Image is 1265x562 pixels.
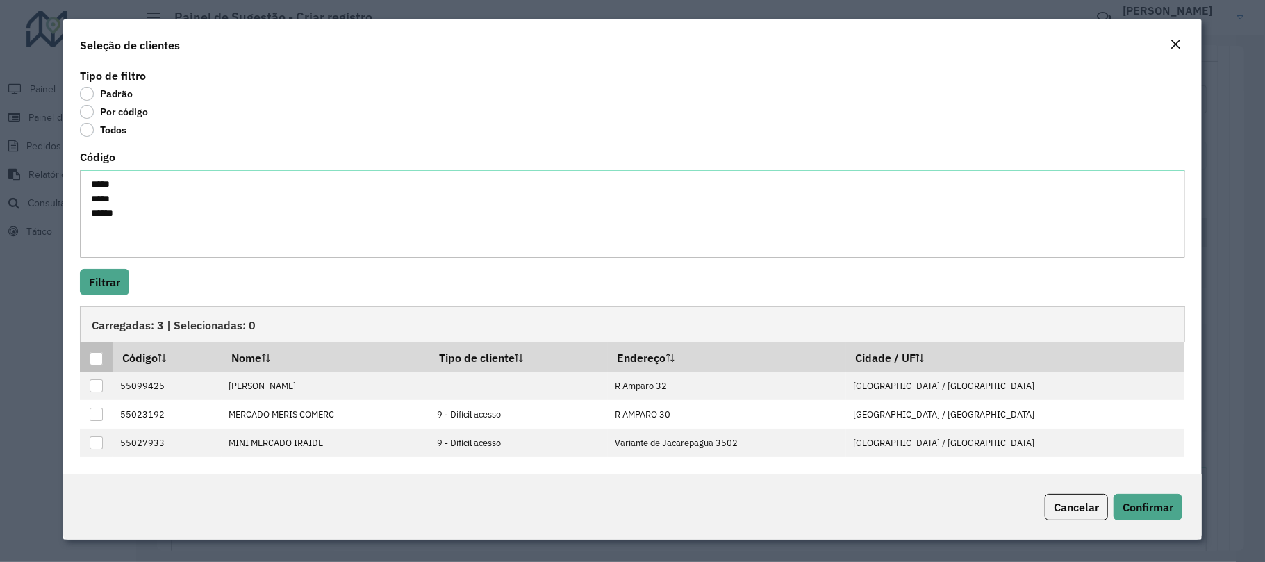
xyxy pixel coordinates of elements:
button: Cancelar [1045,494,1108,520]
td: MERCADO MERIS COMERC [222,400,429,429]
label: Tipo de filtro [80,67,146,84]
td: R Amparo 32 [608,372,846,401]
span: Cancelar [1054,500,1099,514]
td: 55023192 [113,400,221,429]
em: Fechar [1170,39,1181,50]
span: Confirmar [1123,500,1173,514]
label: Todos [80,123,126,137]
label: Por código [80,105,148,119]
td: R AMPARO 30 [608,400,846,429]
td: [GEOGRAPHIC_DATA] / [GEOGRAPHIC_DATA] [846,400,1185,429]
td: 55027933 [113,429,221,457]
td: [PERSON_NAME] [222,372,429,401]
label: Padrão [80,87,133,101]
td: 9 - Difícil acesso [429,429,608,457]
div: Carregadas: 3 | Selecionadas: 0 [80,306,1185,342]
th: Cidade / UF [846,342,1185,372]
td: [GEOGRAPHIC_DATA] / [GEOGRAPHIC_DATA] [846,372,1185,401]
h4: Seleção de clientes [80,37,180,53]
label: Código [80,149,115,165]
td: Variante de Jacarepagua 3502 [608,429,846,457]
th: Endereço [608,342,846,372]
button: Filtrar [80,269,129,295]
button: Confirmar [1114,494,1182,520]
td: 55099425 [113,372,221,401]
button: Close [1166,36,1185,54]
td: [GEOGRAPHIC_DATA] / [GEOGRAPHIC_DATA] [846,429,1185,457]
th: Código [113,342,221,372]
th: Nome [222,342,429,372]
td: 9 - Difícil acesso [429,400,608,429]
th: Tipo de cliente [429,342,608,372]
td: MINI MERCADO IRAIDE [222,429,429,457]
